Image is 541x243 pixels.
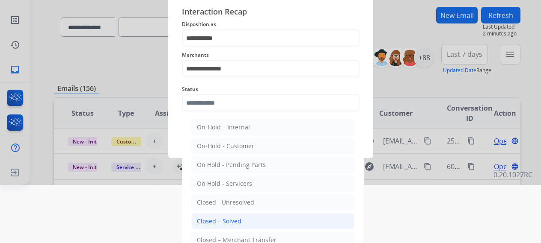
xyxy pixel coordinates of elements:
[197,142,254,150] div: On-Hold - Customer
[182,84,360,94] span: Status
[197,217,241,225] div: Closed – Solved
[197,198,254,207] div: Closed - Unresolved
[182,6,360,19] span: Interaction Recap
[182,50,360,60] span: Merchants
[197,123,250,132] div: On-Hold – Internal
[182,19,360,29] span: Disposition as
[493,170,532,180] p: 0.20.1027RC
[197,161,266,169] div: On Hold - Pending Parts
[197,179,252,188] div: On Hold - Servicers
